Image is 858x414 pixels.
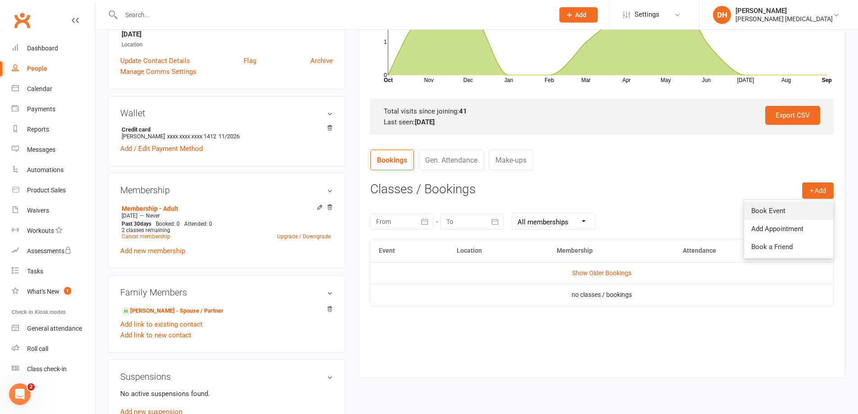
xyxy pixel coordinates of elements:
[371,284,833,305] td: no classes / bookings
[802,182,834,199] button: + Add
[765,106,820,125] a: Export CSV
[122,126,328,133] strong: Credit card
[735,7,833,15] div: [PERSON_NAME]
[12,79,95,99] a: Calendar
[384,117,820,127] div: Last seen:
[120,319,203,330] a: Add link to existing contact
[27,365,67,373] div: Class check-in
[744,202,833,220] a: Book Event
[12,99,95,119] a: Payments
[27,383,35,391] span: 2
[12,200,95,221] a: Waivers
[184,221,212,227] span: Attended: 0
[27,105,55,113] div: Payments
[735,15,833,23] div: [PERSON_NAME] [MEDICAL_DATA]
[12,261,95,282] a: Tasks
[12,221,95,241] a: Workouts
[120,388,333,399] p: No active suspensions found.
[156,221,180,227] span: Booked: 0
[12,180,95,200] a: Product Sales
[120,108,333,118] h3: Wallet
[310,55,333,66] a: Archive
[120,247,185,255] a: Add new membership
[120,287,333,297] h3: Family Members
[27,45,58,52] div: Dashboard
[118,9,548,21] input: Search...
[120,372,333,382] h3: Suspensions
[12,241,95,261] a: Assessments
[27,227,54,234] div: Workouts
[244,55,256,66] a: Flag
[122,30,333,38] strong: [DATE]
[384,106,820,117] div: Total visits since joining:
[120,143,203,154] a: Add / Edit Payment Method
[27,345,48,352] div: Roll call
[27,288,59,295] div: What's New
[12,282,95,302] a: What's New1
[12,359,95,379] a: Class kiosk mode
[27,65,47,72] div: People
[27,207,49,214] div: Waivers
[675,239,794,262] th: Attendance
[370,150,414,170] a: Bookings
[27,146,55,153] div: Messages
[122,233,170,240] a: Cancel membership
[119,212,333,219] div: —
[120,55,190,66] a: Update Contact Details
[122,205,178,212] a: Membership - Adult
[146,213,160,219] span: Never
[120,125,333,141] li: [PERSON_NAME]
[575,11,586,18] span: Add
[12,318,95,339] a: General attendance kiosk mode
[559,7,598,23] button: Add
[167,133,216,140] span: xxxx xxxx xxxx 1412
[27,126,49,133] div: Reports
[27,325,82,332] div: General attendance
[11,9,33,32] a: Clubworx
[370,182,834,196] h3: Classes / Bookings
[120,185,333,195] h3: Membership
[418,150,484,170] a: Gen. Attendance
[122,41,333,49] div: Location
[122,227,170,233] span: 2 classes remaining
[27,247,72,255] div: Assessments
[122,213,137,219] span: [DATE]
[713,6,731,24] div: DH
[277,233,331,240] a: Upgrade / Downgrade
[12,119,95,140] a: Reports
[459,107,467,115] strong: 41
[744,238,833,256] a: Book a Friend
[572,269,631,277] a: Show Older Bookings
[371,239,449,262] th: Event
[449,239,549,262] th: Location
[119,221,154,227] div: days
[120,330,191,341] a: Add link to new contact
[9,383,31,405] iframe: Intercom live chat
[122,221,140,227] span: Past 30
[489,150,533,170] a: Make-ups
[744,220,833,238] a: Add Appointment
[549,239,675,262] th: Membership
[64,287,71,295] span: 1
[12,59,95,79] a: People
[12,38,95,59] a: Dashboard
[415,118,435,126] strong: [DATE]
[12,160,95,180] a: Automations
[27,166,64,173] div: Automations
[120,66,196,77] a: Manage Comms Settings
[12,140,95,160] a: Messages
[27,268,43,275] div: Tasks
[635,5,659,25] span: Settings
[27,85,52,92] div: Calendar
[12,339,95,359] a: Roll call
[122,306,223,316] a: [PERSON_NAME] - Spouse / Partner
[27,187,66,194] div: Product Sales
[218,133,240,140] span: 11/2026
